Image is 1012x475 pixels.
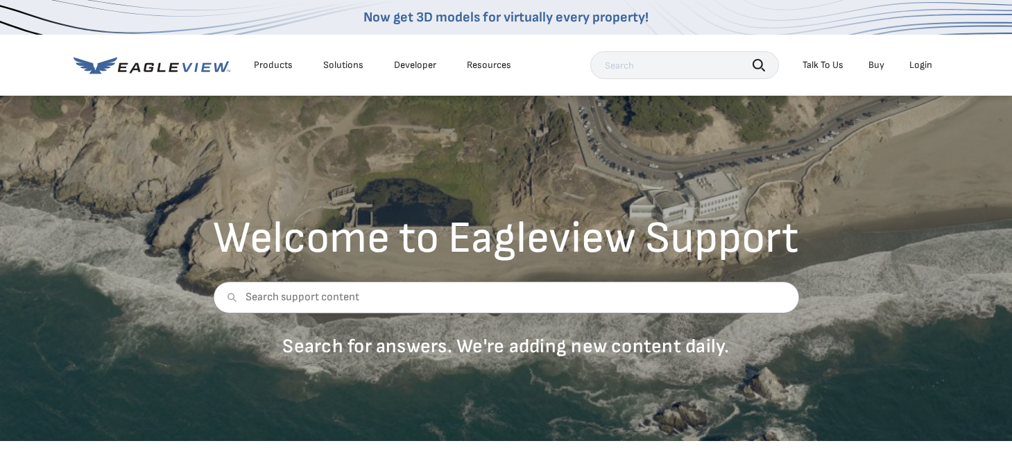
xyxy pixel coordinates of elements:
[213,216,799,261] h2: Welcome to Eagleview Support
[363,9,649,26] a: Now get 3D models for virtually every property!
[868,59,884,71] a: Buy
[590,51,779,79] input: Search
[467,59,511,71] div: Resources
[909,59,932,71] div: Login
[254,59,293,71] div: Products
[803,59,843,71] div: Talk To Us
[394,59,436,71] a: Developer
[213,282,799,313] input: Search support content
[323,59,363,71] div: Solutions
[213,334,799,359] p: Search for answers. We're adding new content daily.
